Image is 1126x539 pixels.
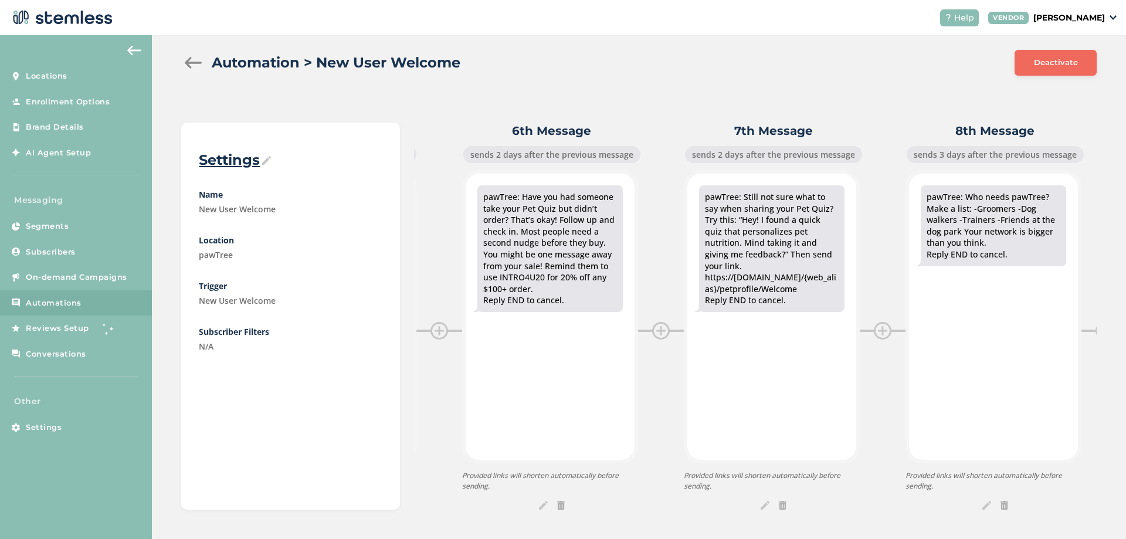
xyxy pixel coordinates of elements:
iframe: Chat Widget [1067,483,1126,539]
label: Location [199,234,382,246]
img: icon-arrow-back-accent-c549486e.svg [127,46,141,55]
p: Provided links will shorten automatically before sending. [905,470,1081,491]
span: AI Agent Setup [26,147,91,159]
img: icon-trash-caa66b4b.svg [779,501,786,510]
div: pawTree: Still not sure what to say when sharing your Pet Quiz? Try this: “Hey! I found a quick q... [705,191,839,306]
span: Deactivate [1034,57,1078,69]
label: New User Welcome [199,203,382,215]
img: glitter-stars-b7820f95.gif [98,317,121,340]
img: icon-pencil-2-b80368bf.svg [539,501,548,510]
div: pawTree: Who needs pawTree? Make a list: -Groomers -Dog walkers -Trainers -Friends at the dog par... [927,191,1060,260]
span: Help [954,12,974,24]
div: sends 2 days after the previous message [463,146,640,163]
div: sends 2 days after the previous message [685,146,862,163]
p: Provided links will shorten automatically before sending. [684,470,860,491]
span: Reviews Setup [26,323,89,334]
img: icon-pencil-2-b80368bf.svg [262,156,271,165]
span: Segments [26,221,69,232]
label: Trigger [199,280,382,292]
p: [PERSON_NAME] [1033,12,1105,24]
label: New User Welcome [199,294,382,307]
span: Settings [26,422,62,433]
span: Enrollment Options [26,96,110,108]
span: Brand Details [26,121,84,133]
label: 6th Message [462,123,642,139]
span: Subscribers [26,246,76,258]
span: On-demand Campaigns [26,272,127,283]
img: icon-pencil-2-b80368bf.svg [982,501,991,510]
label: 7th Message [684,123,863,139]
span: Locations [26,70,67,82]
button: Deactivate [1015,50,1097,76]
span: Conversations [26,348,86,360]
img: logo-dark-0685b13c.svg [9,6,113,29]
label: pawTree [199,249,382,261]
img: icon-pencil-2-b80368bf.svg [761,501,769,510]
img: icon_down-arrow-small-66adaf34.svg [1110,15,1117,20]
img: icon-help-white-03924b79.svg [945,14,952,21]
div: pawTree: Have you had someone take your Pet Quiz but didn’t order? That’s okay! Follow up and che... [483,191,617,306]
label: Name [199,188,382,201]
label: Subscriber Filters [199,326,382,338]
label: Settings [199,151,382,170]
p: Provided links will shorten automatically before sending. [462,470,638,491]
span: Automations [26,297,82,309]
label: 8th Message [905,123,1085,139]
div: sends 3 days after the previous message [907,146,1084,163]
label: N/A [199,340,382,352]
img: icon-trash-caa66b4b.svg [1000,501,1008,510]
h2: Automation > New User Welcome [212,52,460,73]
img: icon-trash-caa66b4b.svg [557,501,565,510]
div: VENDOR [988,12,1029,24]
